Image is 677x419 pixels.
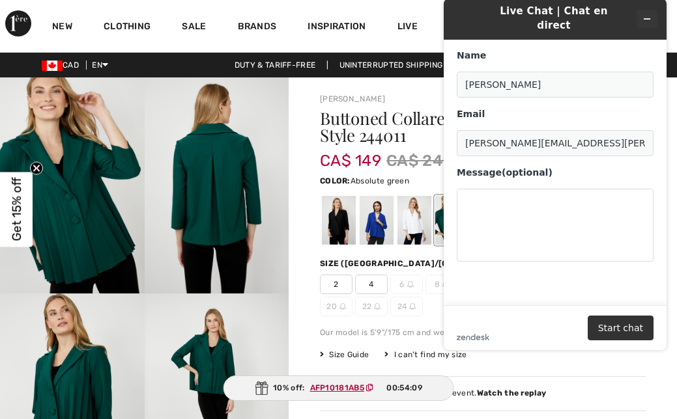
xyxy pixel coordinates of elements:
span: 4 [355,275,388,294]
img: Buttoned Collared Loose Fit Style 244011. 2 [145,77,289,293]
div: Size ([GEOGRAPHIC_DATA]/[GEOGRAPHIC_DATA]): [320,258,538,269]
span: 2 [320,275,353,294]
div: Black [322,196,356,245]
a: Clothing [104,21,151,34]
div: 10% off: [223,375,454,401]
span: CA$ 149 [320,139,381,170]
strong: Watch the replay [477,388,547,398]
span: 20 [320,297,353,316]
img: Gift.svg [255,381,268,395]
span: Inspiration [308,21,366,34]
span: 00:54:09 [386,382,422,394]
span: 24 [390,297,423,316]
img: ring-m.svg [409,303,416,310]
img: ring-m.svg [339,303,346,310]
a: Sale [182,21,206,34]
a: Live [397,20,418,33]
ins: AFP10181AB5 [310,383,364,392]
span: 8 [425,275,458,294]
span: CA$ 249 [386,149,453,172]
button: Close teaser [30,162,43,175]
img: ring-m.svg [407,281,414,288]
img: 1ère Avenue [5,10,31,36]
span: Size Guide [320,349,369,360]
span: Get 15% off [9,178,24,241]
span: 22 [355,297,388,316]
a: Brands [238,21,277,34]
span: Absolute green [351,176,409,185]
div: I can't find my size [384,349,467,360]
h1: Buttoned Collared Loose Fit Style 244011 [320,110,592,144]
div: Our model is 5'9"/175 cm and wears a size 6. [320,327,646,338]
img: ring-m.svg [374,303,381,310]
span: Chat [31,9,57,21]
span: Color: [320,176,351,185]
img: Canadian Dollar [42,61,63,71]
div: Royal Sapphire 163 [360,196,394,245]
span: CAD [42,61,84,70]
span: EN [92,61,108,70]
a: [PERSON_NAME] [320,94,385,103]
a: New [52,21,72,34]
span: 6 [390,275,423,294]
div: Off White [397,196,431,245]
